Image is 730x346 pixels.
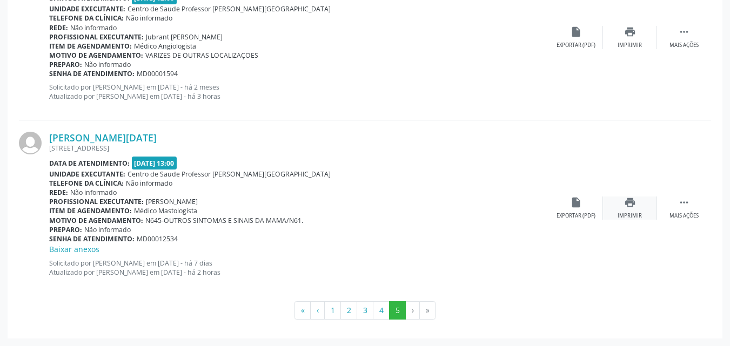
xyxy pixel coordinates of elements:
span: Não informado [70,23,117,32]
button: Go to page 5 [389,301,406,320]
span: Médico Mastologista [134,206,197,215]
span: Não informado [70,188,117,197]
b: Unidade executante: [49,169,125,179]
b: Item de agendamento: [49,42,132,51]
ul: Pagination [19,301,711,320]
b: Senha de atendimento: [49,69,135,78]
i: insert_drive_file [570,26,582,38]
div: Imprimir [618,212,642,220]
b: Telefone da clínica: [49,179,124,188]
i:  [678,26,690,38]
button: Go to page 2 [340,301,357,320]
span: N645-OUTROS SINTOMAS E SINAIS DA MAMA/N61. [145,216,303,225]
a: [PERSON_NAME][DATE] [49,132,157,144]
p: Solicitado por [PERSON_NAME] em [DATE] - há 2 meses Atualizado por [PERSON_NAME] em [DATE] - há 3... [49,83,549,101]
span: Não informado [126,179,172,188]
span: MD00001594 [137,69,178,78]
span: VARIZES DE OUTRAS LOCALIZAÇOES [145,51,258,60]
button: Go to first page [294,301,311,320]
b: Data de atendimento: [49,159,130,168]
b: Senha de atendimento: [49,234,135,243]
i: print [624,196,636,208]
b: Telefone da clínica: [49,13,124,23]
a: Baixar anexos [49,244,99,254]
div: Exportar (PDF) [557,42,595,49]
i: insert_drive_file [570,196,582,208]
button: Go to page 3 [357,301,373,320]
img: img [19,132,42,154]
b: Rede: [49,23,68,32]
span: [DATE] 13:00 [132,157,177,169]
div: [STREET_ADDRESS] [49,144,549,153]
span: Não informado [84,225,131,234]
b: Rede: [49,188,68,197]
span: Centro de Saude Professor [PERSON_NAME][GEOGRAPHIC_DATA] [128,4,331,13]
b: Profissional executante: [49,197,144,206]
span: [PERSON_NAME] [146,197,198,206]
b: Preparo: [49,60,82,69]
b: Motivo de agendamento: [49,216,143,225]
span: Jubrant [PERSON_NAME] [146,32,223,42]
span: MD00012534 [137,234,178,243]
span: Não informado [126,13,172,23]
button: Go to page 4 [373,301,390,320]
div: Mais ações [669,212,699,220]
div: Mais ações [669,42,699,49]
div: Exportar (PDF) [557,212,595,220]
b: Unidade executante: [49,4,125,13]
span: Centro de Saude Professor [PERSON_NAME][GEOGRAPHIC_DATA] [128,169,331,179]
i: print [624,26,636,38]
button: Go to previous page [310,301,325,320]
b: Motivo de agendamento: [49,51,143,60]
span: Médico Angiologista [134,42,196,51]
button: Go to page 1 [324,301,341,320]
p: Solicitado por [PERSON_NAME] em [DATE] - há 7 dias Atualizado por [PERSON_NAME] em [DATE] - há 2 ... [49,259,549,277]
i:  [678,196,690,208]
b: Profissional executante: [49,32,144,42]
b: Item de agendamento: [49,206,132,215]
div: Imprimir [618,42,642,49]
span: Não informado [84,60,131,69]
b: Preparo: [49,225,82,234]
